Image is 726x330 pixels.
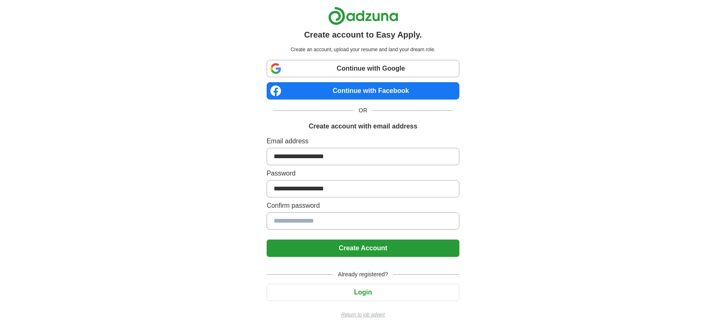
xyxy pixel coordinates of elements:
a: Return to job advert [267,311,459,318]
label: Confirm password [267,201,459,211]
a: Continue with Facebook [267,82,459,100]
a: Login [267,289,459,296]
button: Create Account [267,240,459,257]
h1: Create account with email address [309,121,417,131]
label: Password [267,169,459,178]
a: Continue with Google [267,60,459,77]
img: Adzuna logo [328,7,398,25]
span: Already registered? [333,270,393,279]
h1: Create account to Easy Apply. [304,28,422,41]
p: Create an account, upload your resume and land your dream role. [268,46,458,53]
button: Login [267,284,459,301]
span: OR [354,106,372,115]
label: Email address [267,136,459,146]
